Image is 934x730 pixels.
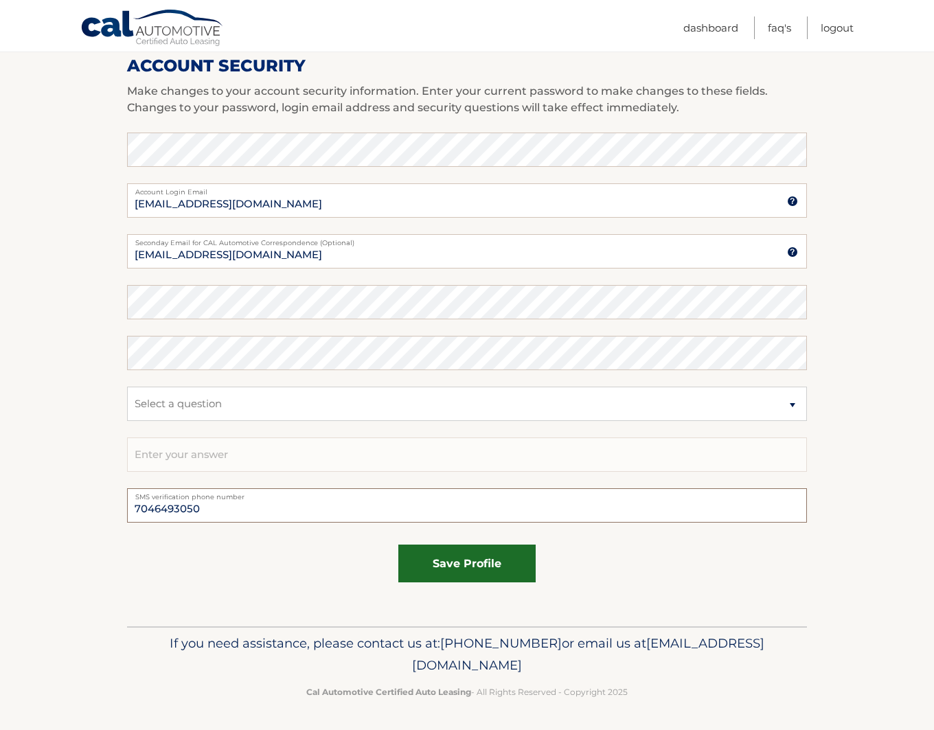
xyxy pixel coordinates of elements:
[127,488,807,523] input: Telephone number for SMS login verification
[80,9,225,49] a: Cal Automotive
[440,635,562,651] span: [PHONE_NUMBER]
[127,83,807,116] p: Make changes to your account security information. Enter your current password to make changes to...
[127,488,807,499] label: SMS verification phone number
[127,183,807,218] input: Account Login Email
[127,234,807,245] label: Seconday Email for CAL Automotive Correspondence (Optional)
[127,183,807,194] label: Account Login Email
[768,16,791,39] a: FAQ's
[398,545,536,582] button: save profile
[136,685,798,699] p: - All Rights Reserved - Copyright 2025
[821,16,854,39] a: Logout
[127,56,807,76] h2: Account Security
[127,437,807,472] input: Enter your answer
[136,632,798,676] p: If you need assistance, please contact us at: or email us at
[306,687,471,697] strong: Cal Automotive Certified Auto Leasing
[412,635,764,673] span: [EMAIL_ADDRESS][DOMAIN_NAME]
[787,196,798,207] img: tooltip.svg
[787,247,798,258] img: tooltip.svg
[127,234,807,269] input: Seconday Email for CAL Automotive Correspondence (Optional)
[683,16,738,39] a: Dashboard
